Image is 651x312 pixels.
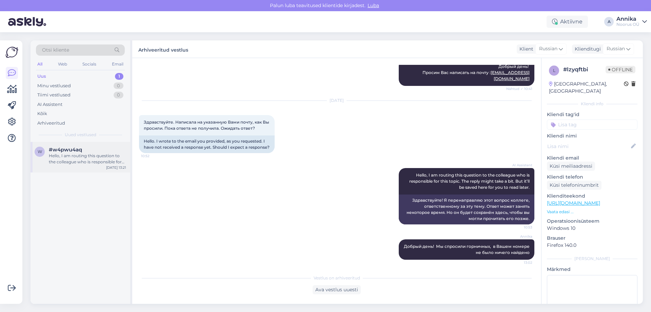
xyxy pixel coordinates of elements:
[37,101,62,108] div: AI Assistent
[314,275,360,281] span: Vestlus on arhiveeritud
[553,68,555,73] span: l
[37,82,71,89] div: Minu vestlused
[111,60,125,69] div: Email
[606,66,635,73] span: Offline
[81,60,98,69] div: Socials
[572,45,601,53] div: Klienditugi
[547,209,637,215] p: Vaata edasi ...
[138,44,188,54] label: Arhiveeritud vestlus
[616,16,647,27] a: AnnikaNoorus OÜ
[366,2,381,8] span: Luba
[539,45,557,53] span: Russian
[547,200,600,206] a: [URL][DOMAIN_NAME]
[547,235,637,242] p: Brauser
[547,162,595,171] div: Küsi meiliaadressi
[506,86,532,91] span: Nähtud ✓ 10:41
[547,225,637,232] p: Windows 10
[547,101,637,107] div: Kliendi info
[37,92,71,98] div: Tiimi vestlused
[114,82,123,89] div: 0
[42,47,69,54] span: Otsi kliente
[38,149,42,154] span: w
[106,165,126,170] div: [DATE] 13:21
[139,135,275,153] div: Hello. I wrote to the email you provided, as you requested. I have not received a response yet. S...
[5,46,18,59] img: Askly Logo
[114,92,123,98] div: 0
[547,154,637,162] p: Kliendi email
[141,153,166,159] span: 10:52
[563,66,606,74] div: # lzyqftbi
[36,60,44,69] div: All
[115,73,123,80] div: 1
[507,260,532,265] span: 13:02
[547,266,637,273] p: Märkmed
[547,16,588,28] div: Aktiivne
[49,147,82,153] span: #w4pwu4aq
[604,17,614,26] div: A
[507,163,532,168] span: AI Assistent
[616,22,639,27] div: Noorus OÜ
[507,234,532,239] span: Annika
[547,143,630,150] input: Lisa nimi
[517,45,533,53] div: Klient
[144,120,270,131] span: Здравствуйте. Написала на указанную Вами почту, как Вы просили. Пока ответа не получила. Ожидать ...
[547,132,637,140] p: Kliendi nimi
[507,225,532,230] span: 10:53
[547,218,637,225] p: Operatsioonisüsteem
[49,153,126,165] div: Hello, I am routing this question to the colleague who is responsible for this topic. The reply m...
[491,70,530,81] a: [EMAIL_ADDRESS][DOMAIN_NAME]
[547,242,637,249] p: Firefox 140.0
[422,64,530,81] span: Добрый день! Просим Вас написать на почту :
[607,45,625,53] span: Russian
[139,97,534,104] div: [DATE]
[616,16,639,22] div: Annika
[547,192,637,200] p: Klienditeekond
[547,111,637,118] p: Kliendi tag'id
[37,73,46,80] div: Uus
[399,195,534,224] div: Здравствуйте! Я перенаправляю этот вопрос коллеге, ответственному за эту тему. Ответ может занять...
[547,181,601,190] div: Küsi telefoninumbrit
[404,244,531,255] span: Добрый день! Мы спросили горничных, в Вашем номере не было ничего найдено
[549,80,624,95] div: [GEOGRAPHIC_DATA], [GEOGRAPHIC_DATA]
[57,60,68,69] div: Web
[313,285,361,294] div: Ava vestlus uuesti
[547,256,637,262] div: [PERSON_NAME]
[65,132,96,138] span: Uued vestlused
[547,173,637,181] p: Kliendi telefon
[547,120,637,130] input: Lisa tag
[37,120,65,127] div: Arhiveeritud
[37,110,47,117] div: Kõik
[409,172,531,190] span: Hello, I am routing this question to the colleague who is responsible for this topic. The reply m...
